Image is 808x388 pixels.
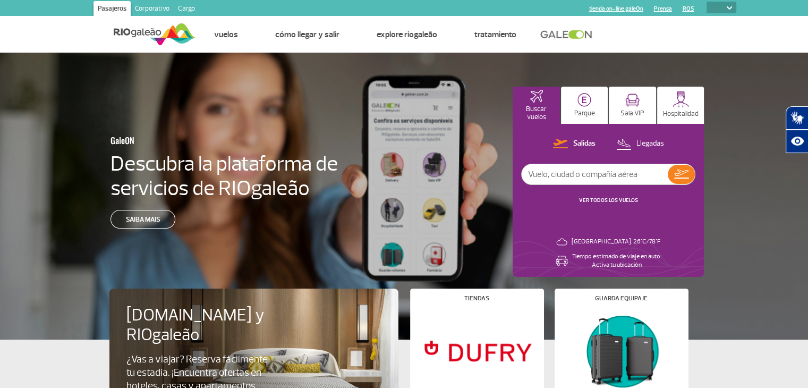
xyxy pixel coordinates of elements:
[174,1,199,18] a: Cargo
[550,137,599,151] button: Salidas
[522,164,668,184] input: Vuelo, ciudad o compañía aérea
[573,139,596,149] p: Salidas
[609,87,656,124] button: Sala VIP
[93,1,131,18] a: Pasajeros
[625,94,640,107] img: vipRoom.svg
[579,197,638,204] a: VER TODOS LOS VUELOS
[572,238,660,246] p: [GEOGRAPHIC_DATA]: 26°C/78°F
[572,252,661,269] p: Tiempo estimado de viaje en auto: Activa tu ubicación
[613,137,667,151] button: Llegadas
[595,296,648,301] h4: Guarda equipaje
[131,1,174,18] a: Corporativo
[275,29,339,40] a: Cómo llegar y salir
[636,139,664,149] p: Llegadas
[561,87,608,124] button: Parque
[663,110,699,118] p: Hospitalidad
[673,91,689,107] img: hospitality.svg
[464,296,489,301] h4: Tiendas
[513,87,560,124] button: Buscar vuelos
[786,130,808,153] button: Abrir recursos assistivos.
[574,109,595,117] p: Parque
[110,151,340,200] h4: Descubra la plataforma de servicios de RIOgaleão
[786,106,808,153] div: Plugin de acessibilidade da Hand Talk.
[683,5,694,12] a: RQS
[518,105,555,121] p: Buscar vuelos
[654,5,672,12] a: Prensa
[786,106,808,130] button: Abrir tradutor de língua de sinais.
[110,129,288,151] h3: GaleON
[576,196,641,205] button: VER TODOS LOS VUELOS
[589,5,643,12] a: tienda on-line galeOn
[377,29,437,40] a: Explore RIOgaleão
[620,109,644,117] p: Sala VIP
[110,210,175,229] a: Saiba mais
[657,87,704,124] button: Hospitalidad
[577,93,591,107] img: carParkingHome.svg
[214,29,238,40] a: Vuelos
[126,306,295,345] h4: [DOMAIN_NAME] y RIOgaleão
[474,29,516,40] a: Tratamiento
[530,90,543,103] img: airplaneHomeActive.svg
